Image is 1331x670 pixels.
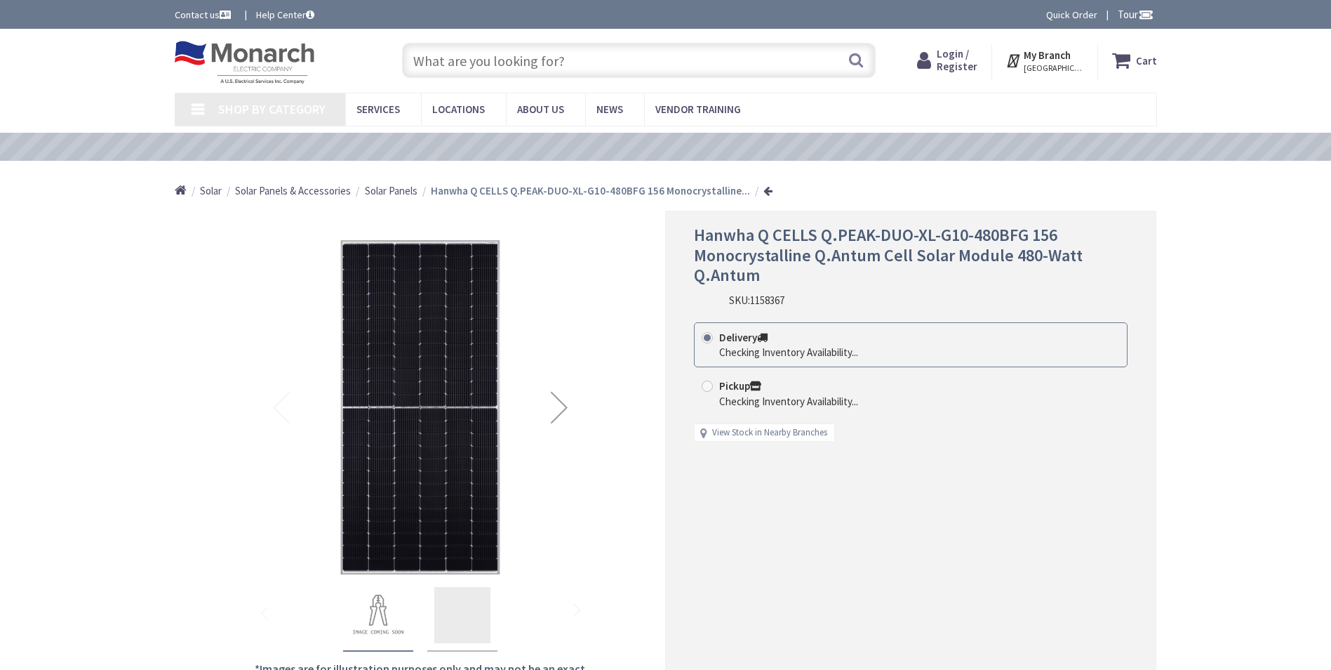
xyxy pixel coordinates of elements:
[596,103,623,116] span: News
[402,43,876,78] input: What are you looking for?
[343,580,413,652] div: Hanwha Q CELLS Q.PEAK-DUO-XL-G10-480BFG 156 Monocrystalline Q.Antum Cell Solar Module 480-Watt Q....
[235,184,351,197] span: Solar Panels & Accessories
[253,240,587,574] img: Hanwha Q CELLS Q.PEAK-DUO-XL-G10-480BFG 156 Monocrystalline Q.Antum Cell Solar Module 480-Watt Q....
[517,103,564,116] span: About Us
[1112,48,1157,73] a: Cart
[719,394,858,409] div: Checking Inventory Availability...
[175,8,234,22] a: Contact us
[937,47,977,73] span: Login / Register
[712,426,827,440] a: View Stock in Nearby Branches
[655,103,741,116] span: Vendor Training
[200,183,222,198] a: Solar
[365,184,417,197] span: Solar Panels
[719,379,761,393] strong: Pickup
[1136,48,1157,73] strong: Cart
[365,183,417,198] a: Solar Panels
[719,331,768,344] strong: Delivery
[427,580,497,652] div: Hanwha Q CELLS Q.PEAK-DUO-XL-G10-480BFG 156 Monocrystalline Q.Antum Cell Solar Module 480-Watt Q....
[917,48,977,73] a: Login / Register
[1118,8,1153,21] span: Tour
[694,224,1083,287] span: Hanwha Q CELLS Q.PEAK-DUO-XL-G10-480BFG 156 Monocrystalline Q.Antum Cell Solar Module 480-Watt Q....
[729,293,784,308] div: SKU:
[1005,48,1083,73] div: My Branch [GEOGRAPHIC_DATA], [GEOGRAPHIC_DATA]
[1024,63,1083,74] span: [GEOGRAPHIC_DATA], [GEOGRAPHIC_DATA]
[256,8,314,22] a: Help Center
[175,41,315,84] img: Monarch Electric Company
[350,587,406,643] img: Hanwha Q CELLS Q.PEAK-DUO-XL-G10-480BFG 156 Monocrystalline Q.Antum Cell Solar Module 480-Watt Q....
[1024,48,1071,62] strong: My Branch
[432,103,485,116] span: Locations
[750,294,784,307] span: 1158367
[218,101,326,117] span: Shop By Category
[1046,8,1097,22] a: Quick Order
[431,184,750,197] strong: Hanwha Q CELLS Q.PEAK-DUO-XL-G10-480BFG 156 Monocrystalline...
[356,103,400,116] span: Services
[531,240,587,574] div: Next
[719,345,858,360] div: Checking Inventory Availability...
[543,140,788,155] a: VIEW OUR VIDEO TRAINING LIBRARY
[200,184,222,197] span: Solar
[235,183,351,198] a: Solar Panels & Accessories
